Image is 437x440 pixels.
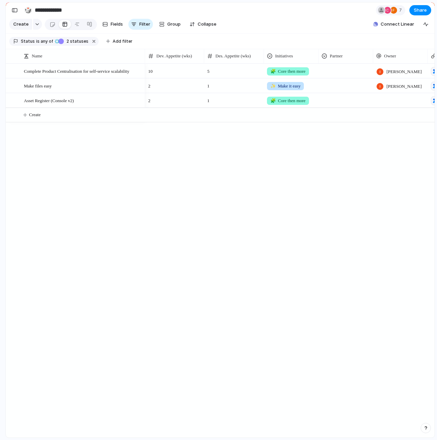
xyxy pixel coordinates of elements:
button: isany of [35,38,54,45]
button: Fields [100,19,126,30]
span: 5 [205,64,264,75]
span: Initiatives [275,53,293,59]
span: 🧩 [270,98,276,103]
span: Group [167,21,181,28]
span: 2 [145,94,204,104]
button: Collapse [187,19,219,30]
span: Connect Linear [381,21,414,28]
span: 2 [145,79,204,90]
span: Name [32,53,42,59]
span: Partner [330,53,343,59]
span: Filter [139,21,150,28]
span: Core then more [270,97,306,104]
span: Complete Product Centralisation for self-service scalability [24,67,129,75]
span: Owner [384,53,396,59]
span: statuses [65,38,88,44]
span: 7 [399,7,404,14]
span: Add filter [113,38,132,44]
div: 🎲 [24,5,32,15]
span: 1 [205,79,264,90]
span: Make files easy [24,82,52,90]
span: 🧩 [270,69,276,74]
span: Core then more [270,68,306,75]
button: 🎲 [23,5,33,16]
button: Create [9,19,32,30]
span: 10 [145,64,204,75]
span: 2 [65,39,70,44]
span: [PERSON_NAME] [386,83,422,90]
span: Share [414,7,427,14]
button: Filter [128,19,153,30]
span: is [36,38,40,44]
span: [PERSON_NAME] [386,68,422,75]
button: Group [156,19,184,30]
span: Status [21,38,35,44]
span: Dev. Appetite (wks) [156,53,192,59]
button: Connect Linear [370,19,417,29]
span: ✨ [270,83,276,88]
span: Fields [111,21,123,28]
span: any of [40,38,53,44]
button: 2 statuses [54,38,90,45]
span: Create [13,21,29,28]
span: Collapse [198,21,216,28]
span: Asset Register (Console v2) [24,96,74,104]
span: 1 [205,94,264,104]
button: Share [409,5,431,15]
span: Create [29,111,41,118]
span: Des. Appetite (wks) [215,53,251,59]
button: Add filter [102,37,137,46]
span: Make it easy [270,83,300,90]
